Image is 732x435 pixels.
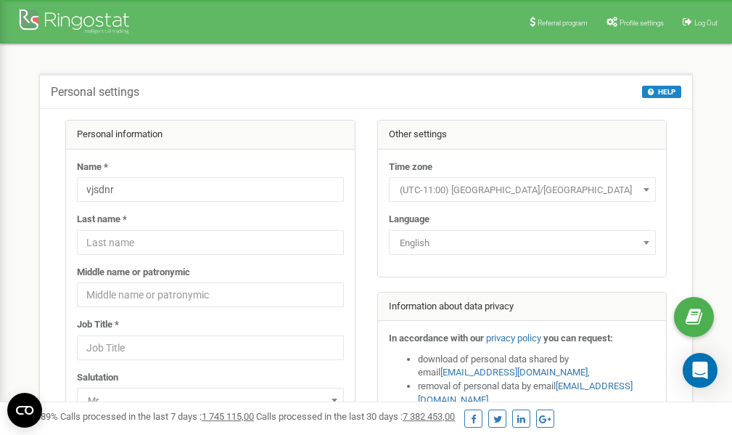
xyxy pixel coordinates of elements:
[77,371,118,385] label: Salutation
[202,411,254,422] u: 1 745 115,00
[543,333,613,343] strong: you can request:
[77,177,344,202] input: Name
[77,336,344,360] input: Job Title
[389,333,484,343] strong: In accordance with our
[77,213,127,227] label: Last name *
[378,293,667,322] div: Information about data privacy
[486,333,541,343] a: privacy policy
[378,121,667,150] div: Other settings
[77,388,344,412] span: Mr.
[256,411,455,422] span: Calls processed in the last 30 days :
[642,86,681,98] button: HELP
[418,380,656,407] li: removal of personal data by email ,
[82,391,339,411] span: Mr.
[7,393,42,428] button: Open CMP widget
[77,266,190,280] label: Middle name or patronymic
[394,180,651,200] span: (UTC-11:00) Pacific/Midway
[77,318,119,332] label: Job Title *
[683,353,717,388] div: Open Intercom Messenger
[418,353,656,380] li: download of personal data shared by email ,
[440,367,588,378] a: [EMAIL_ADDRESS][DOMAIN_NAME]
[77,160,108,174] label: Name *
[66,121,355,150] div: Personal information
[389,213,429,227] label: Language
[389,230,656,255] span: English
[389,160,432,174] label: Time zone
[389,177,656,202] span: (UTC-11:00) Pacific/Midway
[694,19,717,27] span: Log Out
[77,282,344,307] input: Middle name or patronymic
[403,411,455,422] u: 7 382 453,00
[51,86,139,99] h5: Personal settings
[394,233,651,253] span: English
[77,230,344,255] input: Last name
[538,19,588,27] span: Referral program
[620,19,664,27] span: Profile settings
[60,411,254,422] span: Calls processed in the last 7 days :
